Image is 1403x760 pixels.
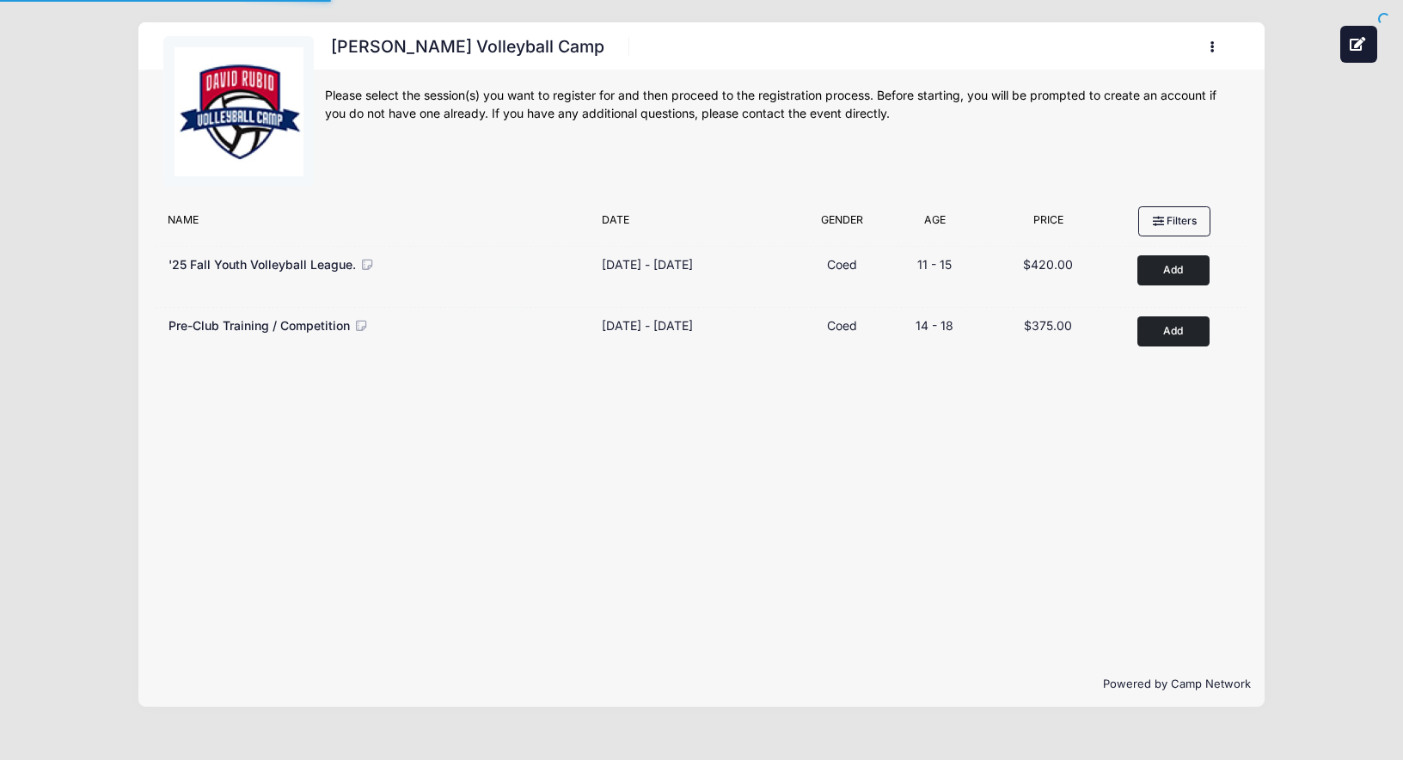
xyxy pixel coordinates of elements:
[325,87,1240,123] div: Please select the session(s) you want to register for and then proceed to the registration proces...
[159,212,592,236] div: Name
[175,47,303,176] img: logo
[1023,257,1073,272] span: $420.00
[602,316,693,334] div: [DATE] - [DATE]
[1137,255,1210,285] button: Add
[593,212,800,236] div: Date
[168,318,350,333] span: Pre-Club Training / Competition
[152,676,1251,693] p: Powered by Camp Network
[168,257,356,272] span: '25 Fall Youth Volleyball League.
[1137,316,1210,346] button: Add
[827,318,857,333] span: Coed
[602,255,693,273] div: [DATE] - [DATE]
[325,32,610,62] h1: [PERSON_NAME] Volleyball Camp
[1138,206,1210,236] button: Filters
[885,212,983,236] div: Age
[916,318,953,333] span: 14 - 18
[799,212,885,236] div: Gender
[917,257,952,272] span: 11 - 15
[983,212,1113,236] div: Price
[827,257,857,272] span: Coed
[1024,318,1072,333] span: $375.00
